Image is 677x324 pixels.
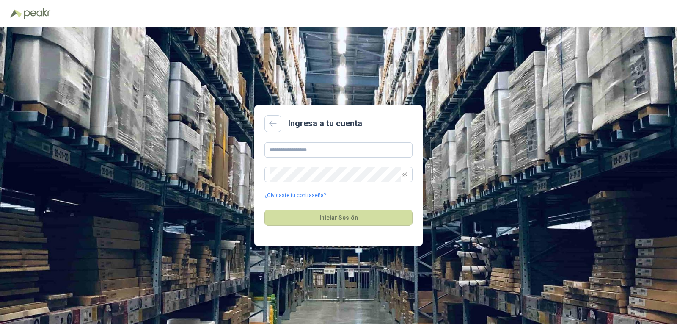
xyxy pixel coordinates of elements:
a: ¿Olvidaste tu contraseña? [264,191,326,199]
img: Logo [10,9,22,18]
img: Peakr [24,8,51,19]
span: eye-invisible [402,172,407,177]
h2: Ingresa a tu cuenta [288,117,362,130]
button: Iniciar Sesión [264,210,413,226]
